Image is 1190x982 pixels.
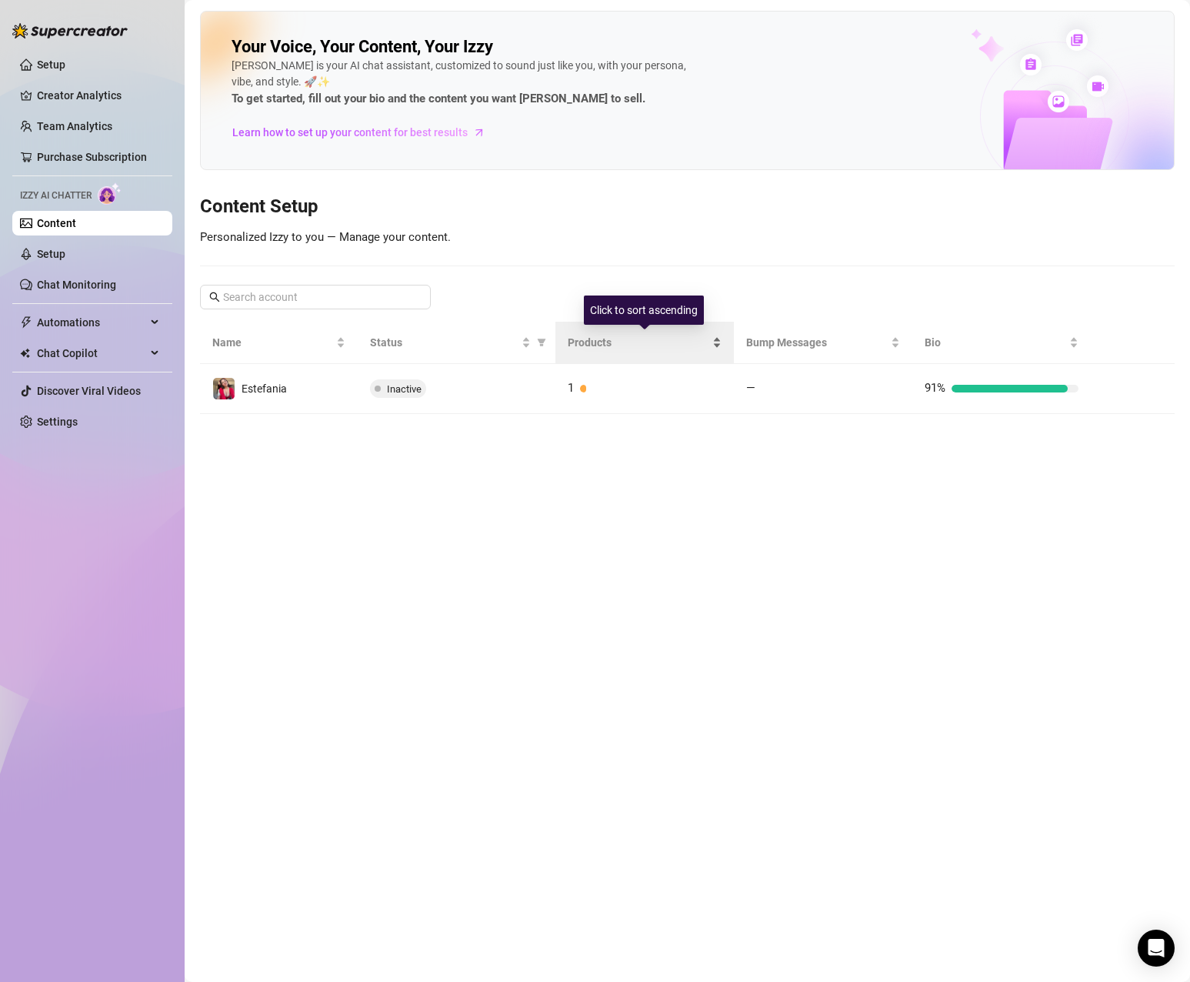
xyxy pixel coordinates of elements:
img: ai-chatter-content-library-cLFOSyPT.png [935,12,1174,169]
span: Personalized Izzy to you — Manage your content. [200,230,451,244]
a: Team Analytics [37,120,112,132]
img: Estefania [213,378,235,399]
a: Creator Analytics [37,83,160,108]
a: Content [37,217,76,229]
span: Estefania [242,382,287,395]
span: Products [568,334,709,351]
span: Automations [37,310,146,335]
span: 91% [925,381,945,395]
span: thunderbolt [20,316,32,329]
span: search [209,292,220,302]
span: — [746,381,755,395]
img: logo-BBDzfeDw.svg [12,23,128,38]
span: arrow-right [472,125,487,140]
span: Bio [925,334,1066,351]
span: Status [370,334,519,351]
img: Chat Copilot [20,348,30,359]
span: Learn how to set up your content for best results [232,124,468,141]
span: filter [534,331,549,354]
a: Purchase Subscription [37,151,147,163]
a: Settings [37,416,78,428]
a: Setup [37,248,65,260]
div: Click to sort ascending [584,296,704,325]
span: 1 [568,381,574,395]
th: Bump Messages [734,322,912,364]
th: Status [358,322,556,364]
img: AI Chatter [98,182,122,205]
span: Inactive [387,383,422,395]
a: Discover Viral Videos [37,385,141,397]
span: Bump Messages [746,334,888,351]
span: filter [537,338,546,347]
a: Setup [37,58,65,71]
span: Name [212,334,333,351]
div: [PERSON_NAME] is your AI chat assistant, customized to sound just like you, with your persona, vi... [232,58,693,109]
span: Izzy AI Chatter [20,189,92,203]
th: Products [555,322,734,364]
h2: Your Voice, Your Content, Your Izzy [232,36,493,58]
h3: Content Setup [200,195,1175,219]
a: Chat Monitoring [37,279,116,291]
input: Search account [223,289,409,306]
span: Chat Copilot [37,341,146,366]
div: Open Intercom Messenger [1138,930,1175,967]
th: Name [200,322,358,364]
a: Learn how to set up your content for best results [232,120,497,145]
strong: To get started, fill out your bio and the content you want [PERSON_NAME] to sell. [232,92,645,105]
th: Bio [912,322,1091,364]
